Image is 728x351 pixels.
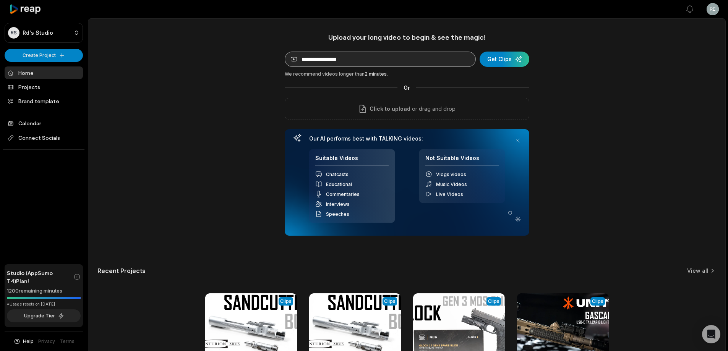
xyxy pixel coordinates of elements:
[5,49,83,62] button: Create Project
[702,325,720,343] div: Open Intercom Messenger
[97,267,146,275] h2: Recent Projects
[60,338,75,345] a: Terms
[7,301,81,307] div: *Usage resets on [DATE]
[285,71,529,78] div: We recommend videos longer than .
[309,135,505,142] h3: Our AI performs best with TALKING videos:
[7,309,81,322] button: Upgrade Tier
[326,201,350,207] span: Interviews
[23,29,53,36] p: Rd's Studio
[436,181,467,187] span: Music Videos
[326,211,349,217] span: Speeches
[5,81,83,93] a: Projects
[326,181,352,187] span: Educational
[5,117,83,129] a: Calendar
[436,171,466,177] span: Vlogs videos
[370,104,410,113] span: Click to upload
[13,338,34,345] button: Help
[5,95,83,107] a: Brand template
[687,267,709,275] a: View all
[410,104,456,113] p: or drag and drop
[7,269,73,285] span: Studio (AppSumo T4) Plan!
[326,191,360,197] span: Commentaries
[5,66,83,79] a: Home
[8,27,19,39] div: RS
[365,71,387,77] span: 2 minutes
[23,338,34,345] span: Help
[285,33,529,42] h1: Upload your long video to begin & see the magic!
[425,155,499,166] h4: Not Suitable Videos
[397,84,416,92] span: Or
[5,131,83,145] span: Connect Socials
[38,338,55,345] a: Privacy
[436,191,463,197] span: Live Videos
[326,171,349,177] span: Chatcasts
[7,287,81,295] div: 1200 remaining minutes
[315,155,389,166] h4: Suitable Videos
[480,52,529,67] button: Get Clips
